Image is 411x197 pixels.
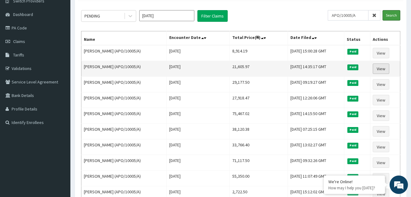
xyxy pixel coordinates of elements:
[230,155,288,171] td: 71,117.50
[84,13,100,19] div: PENDING
[373,173,389,183] a: View
[166,155,230,171] td: [DATE]
[347,80,358,86] span: Paid
[347,111,358,117] span: Paid
[230,61,288,77] td: 21,605.97
[166,124,230,139] td: [DATE]
[288,77,344,92] td: [DATE] 09:19:27 GMT
[166,171,230,186] td: [DATE]
[373,79,389,90] a: View
[13,39,25,44] span: Claims
[288,124,344,139] td: [DATE] 07:25:15 GMT
[32,34,103,42] div: Chat with us now
[373,64,389,74] a: View
[81,45,167,61] td: [PERSON_NAME] (APO/10005/A)
[347,127,358,133] span: Paid
[347,64,358,70] span: Paid
[344,31,370,45] th: Status
[81,155,167,171] td: [PERSON_NAME] (APO/10005/A)
[288,139,344,155] td: [DATE] 13:02:27 GMT
[230,45,288,61] td: 8,914.19
[373,48,389,58] a: View
[81,108,167,124] td: [PERSON_NAME] (APO/10005/A)
[373,157,389,168] a: View
[230,139,288,155] td: 33,766.40
[347,174,358,180] span: Paid
[81,139,167,155] td: [PERSON_NAME] (APO/10005/A)
[100,3,115,18] div: Minimize live chat window
[373,126,389,137] a: View
[328,10,368,21] input: Search by HMO ID
[166,61,230,77] td: [DATE]
[230,92,288,108] td: 27,918.47
[347,96,358,101] span: Paid
[81,31,167,45] th: Name
[166,77,230,92] td: [DATE]
[81,124,167,139] td: [PERSON_NAME] (APO/10005/A)
[288,108,344,124] td: [DATE] 14:15:50 GMT
[373,110,389,121] a: View
[328,185,380,191] p: How may I help you today?
[370,31,400,45] th: Actions
[230,77,288,92] td: 29,177.50
[81,77,167,92] td: [PERSON_NAME] (APO/10005/A)
[288,92,344,108] td: [DATE] 12:26:06 GMT
[81,171,167,186] td: [PERSON_NAME] (APO/10005/A)
[288,155,344,171] td: [DATE] 09:32:26 GMT
[11,31,25,46] img: d_794563401_company_1708531726252_794563401
[288,31,344,45] th: Date Filed
[197,10,228,22] button: Filter Claims
[13,12,33,17] span: Dashboard
[288,171,344,186] td: [DATE] 11:07:49 GMT
[81,92,167,108] td: [PERSON_NAME] (APO/10005/A)
[35,59,84,121] span: We're online!
[3,132,117,153] textarea: Type your message and hit 'Enter'
[373,95,389,105] a: View
[328,179,380,184] div: We're Online!
[347,158,358,164] span: Paid
[288,61,344,77] td: [DATE] 14:35:17 GMT
[166,139,230,155] td: [DATE]
[230,108,288,124] td: 75,467.02
[347,49,358,54] span: Paid
[288,45,344,61] td: [DATE] 15:00:28 GMT
[166,92,230,108] td: [DATE]
[166,45,230,61] td: [DATE]
[139,10,194,21] input: Select Month and Year
[347,143,358,148] span: Paid
[166,31,230,45] th: Encounter Date
[230,31,288,45] th: Total Price(₦)
[13,52,24,58] span: Tariffs
[230,124,288,139] td: 38,120.38
[230,171,288,186] td: 55,350.00
[81,61,167,77] td: [PERSON_NAME] (APO/10005/A)
[383,10,400,21] input: Search
[166,108,230,124] td: [DATE]
[373,142,389,152] a: View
